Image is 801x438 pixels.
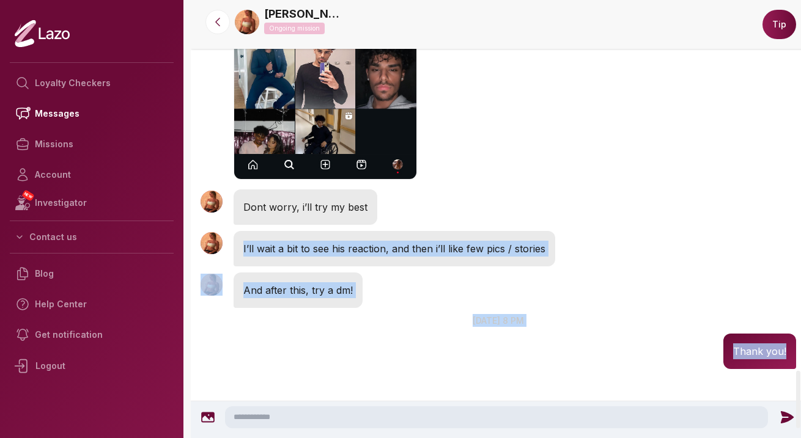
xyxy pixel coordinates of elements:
a: NEWInvestigator [10,190,174,216]
a: [PERSON_NAME] [264,5,344,23]
p: And after this, try a dm! [243,282,353,298]
a: Blog [10,258,174,289]
button: Tip [762,10,796,39]
a: Missions [10,129,174,159]
button: Contact us [10,226,174,248]
p: Ongoing mission [264,23,325,34]
img: 5dd41377-3645-4864-a336-8eda7bc24f8f [235,10,259,34]
span: NEW [21,189,35,202]
p: I’ll wait a bit to see his reaction, and then i’ll like few pics / stories [243,241,545,257]
p: Dont worry, i’ll try my best [243,199,367,215]
a: Account [10,159,174,190]
a: Help Center [10,289,174,319]
div: Logout [10,350,174,382]
p: Thank you! [733,343,786,359]
img: User avatar [201,232,223,254]
a: Messages [10,98,174,129]
a: Get notification [10,319,174,350]
img: User avatar [201,191,223,213]
img: User avatar [201,274,223,296]
a: Loyalty Checkers [10,68,174,98]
